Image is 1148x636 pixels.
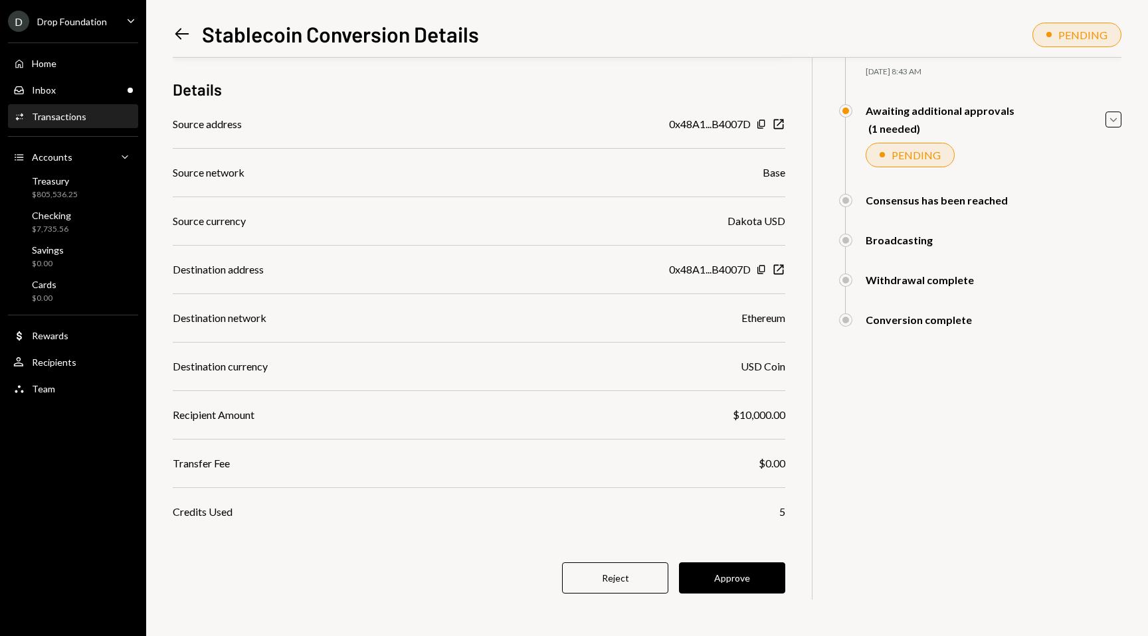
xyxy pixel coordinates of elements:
div: Conversion complete [866,313,972,326]
div: Transfer Fee [173,455,230,471]
div: PENDING [892,149,941,161]
a: Treasury$805,536.25 [8,171,138,203]
div: $0.00 [759,455,785,471]
div: Awaiting additional approvals [866,104,1014,117]
a: Accounts [8,145,138,169]
div: Home [32,58,56,69]
div: Recipients [32,357,76,368]
div: Source address [173,116,242,132]
div: Dakota USD [727,213,785,229]
div: Transactions [32,111,86,122]
a: Transactions [8,104,138,128]
a: Cards$0.00 [8,275,138,307]
a: Inbox [8,78,138,102]
a: Home [8,51,138,75]
div: Withdrawal complete [866,274,974,286]
div: Accounts [32,151,72,163]
div: Cards [32,279,56,290]
div: PENDING [1058,29,1107,41]
div: Destination address [173,262,264,278]
a: Savings$0.00 [8,240,138,272]
div: Drop Foundation [37,16,107,27]
div: Savings [32,244,64,256]
div: $0.00 [32,258,64,270]
div: Rewards [32,330,68,341]
div: Team [32,383,55,394]
div: 0x48A1...B4007D [669,116,751,132]
div: $805,536.25 [32,189,78,200]
a: Team [8,376,138,400]
a: Checking$7,735.56 [8,206,138,238]
h1: Stablecoin Conversion Details [202,21,479,47]
div: D [8,11,29,32]
div: Base [763,165,785,181]
div: $10,000.00 [733,407,785,423]
div: Source currency [173,213,246,229]
button: Approve [679,562,785,594]
div: Destination currency [173,358,268,374]
div: Broadcasting [866,234,933,246]
a: Recipients [8,350,138,374]
div: Treasury [32,175,78,187]
div: Credits Used [173,504,233,520]
div: Ethereum [741,310,785,326]
div: Destination network [173,310,266,326]
button: Reject [562,562,668,594]
div: 5 [779,504,785,520]
div: Checking [32,210,71,221]
div: Recipient Amount [173,407,254,423]
div: Inbox [32,84,56,96]
div: Consensus has been reached [866,194,1008,206]
a: Rewards [8,323,138,347]
div: USD Coin [741,358,785,374]
div: [DATE] 8:43 AM [866,66,1121,78]
div: $0.00 [32,293,56,304]
h3: Details [173,78,222,100]
div: 0x48A1...B4007D [669,262,751,278]
div: $7,735.56 [32,224,71,235]
div: Source network [173,165,244,181]
div: (1 needed) [868,122,1014,135]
